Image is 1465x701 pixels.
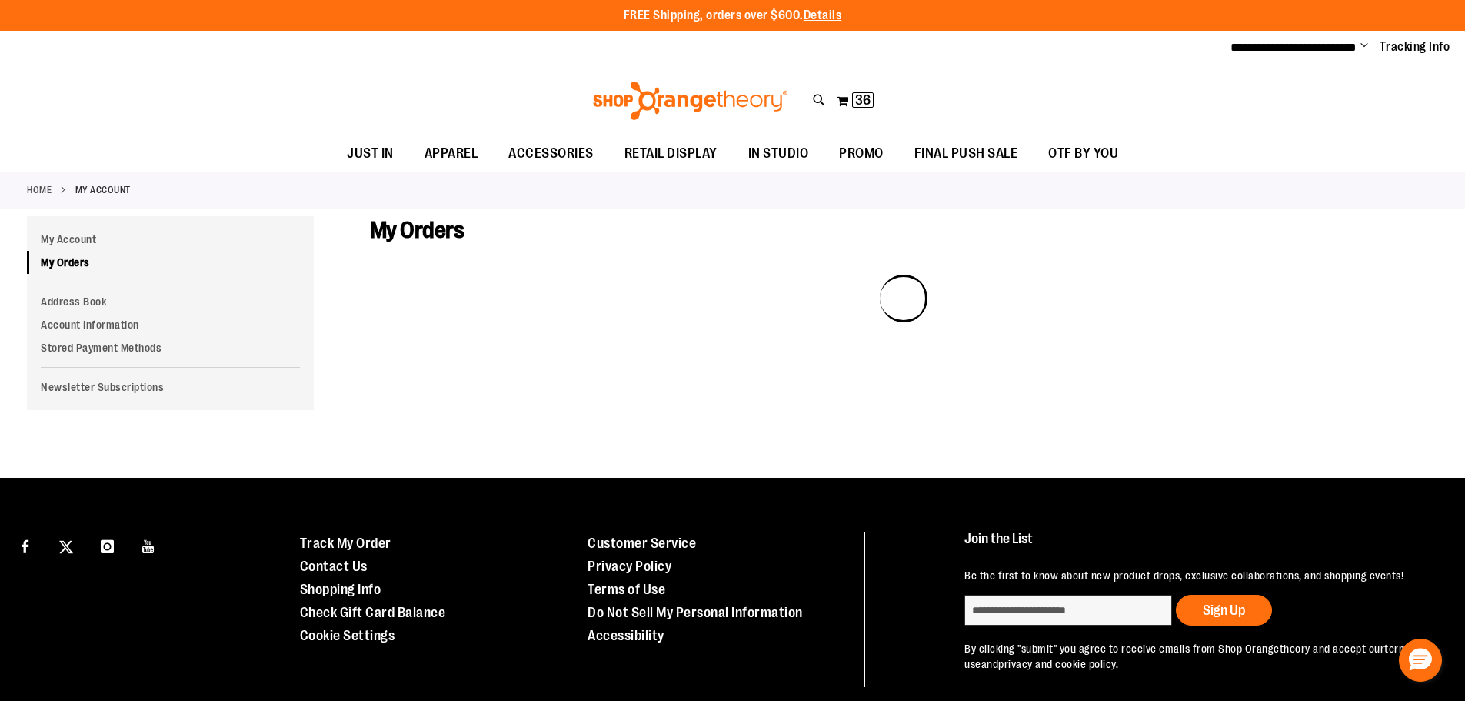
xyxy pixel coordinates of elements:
[964,568,1430,583] p: Be the first to know about new product drops, exclusive collaborations, and shopping events!
[624,7,842,25] p: FREE Shipping, orders over $600.
[899,136,1034,172] a: FINAL PUSH SALE
[855,92,871,108] span: 36
[300,536,391,551] a: Track My Order
[27,183,52,197] a: Home
[1360,39,1368,55] button: Account menu
[588,536,696,551] a: Customer Service
[588,605,803,620] a: Do Not Sell My Personal Information
[914,136,1018,171] span: FINAL PUSH SALE
[964,595,1172,626] input: enter email
[624,136,718,171] span: RETAIL DISPLAY
[1203,603,1245,618] span: Sign Up
[27,228,314,251] a: My Account
[370,217,464,243] span: My Orders
[27,336,314,359] a: Stored Payment Methods
[591,82,790,120] img: Shop Orangetheory
[964,641,1430,672] p: By clicking "submit" you agree to receive emails from Shop Orangetheory and accept our and
[331,136,409,172] a: JUST IN
[748,136,809,171] span: IN STUDIO
[300,628,395,643] a: Cookie Settings
[588,559,671,574] a: Privacy Policy
[27,376,314,399] a: Newsletter Subscriptions
[493,136,609,172] a: ACCESSORIES
[1048,136,1118,171] span: OTF BY YOU
[804,8,842,22] a: Details
[1380,38,1450,55] a: Tracking Info
[508,136,594,171] span: ACCESSORIES
[409,136,494,172] a: APPAREL
[425,136,478,171] span: APPAREL
[135,532,162,559] a: Visit our Youtube page
[733,136,824,172] a: IN STUDIO
[588,582,665,597] a: Terms of Use
[1176,595,1272,626] button: Sign Up
[53,532,80,559] a: Visit our X page
[300,559,368,574] a: Contact Us
[839,136,884,171] span: PROMO
[1033,136,1134,172] a: OTF BY YOU
[27,290,314,313] a: Address Book
[1399,639,1442,682] button: Hello, have a question? Let’s chat.
[12,532,38,559] a: Visit our Facebook page
[27,313,314,336] a: Account Information
[998,658,1118,670] a: privacy and cookie policy.
[824,136,899,172] a: PROMO
[609,136,733,172] a: RETAIL DISPLAY
[964,532,1430,560] h4: Join the List
[94,532,121,559] a: Visit our Instagram page
[300,582,381,597] a: Shopping Info
[27,251,314,274] a: My Orders
[588,628,664,643] a: Accessibility
[75,183,131,197] strong: My Account
[300,605,446,620] a: Check Gift Card Balance
[347,136,394,171] span: JUST IN
[59,540,73,554] img: Twitter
